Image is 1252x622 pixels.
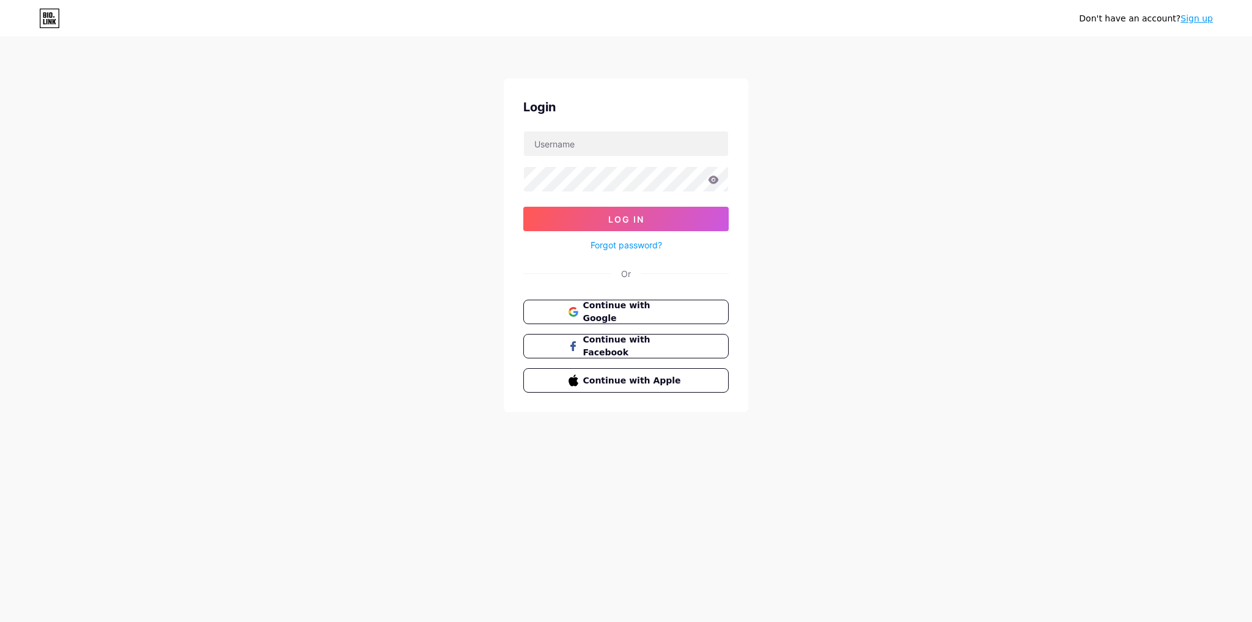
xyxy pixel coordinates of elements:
button: Continue with Facebook [523,334,729,358]
input: Username [524,131,728,156]
span: Continue with Apple [583,374,684,387]
span: Continue with Google [583,299,684,325]
button: Continue with Apple [523,368,729,393]
span: Continue with Facebook [583,333,684,359]
span: Log In [608,214,644,224]
button: Continue with Google [523,300,729,324]
div: Or [621,267,631,280]
a: Forgot password? [591,239,662,251]
button: Log In [523,207,729,231]
a: Sign up [1180,13,1213,23]
div: Login [523,98,729,116]
div: Don't have an account? [1079,12,1213,25]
